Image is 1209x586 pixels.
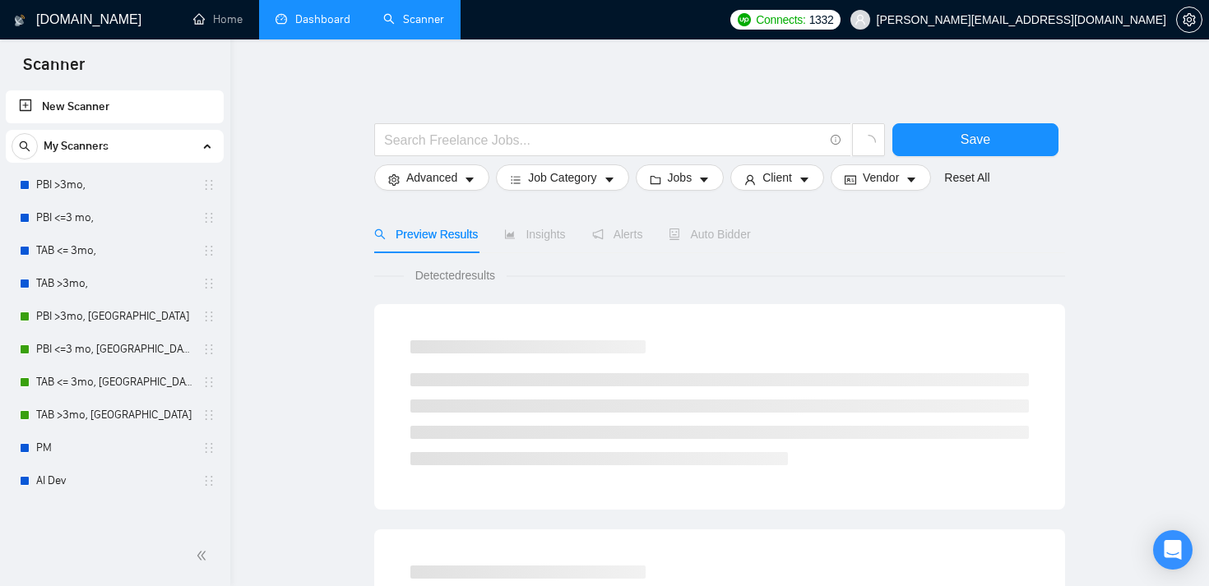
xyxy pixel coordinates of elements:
[6,90,224,123] li: New Scanner
[592,228,643,241] span: Alerts
[202,277,215,290] span: holder
[193,12,243,26] a: homeHome
[799,173,810,186] span: caret-down
[669,228,750,241] span: Auto Bidder
[809,11,834,29] span: 1332
[668,168,693,187] span: Jobs
[44,130,109,163] span: My Scanners
[738,13,751,26] img: upwork-logo.png
[845,173,856,186] span: idcard
[464,173,475,186] span: caret-down
[906,173,917,186] span: caret-down
[12,133,38,159] button: search
[383,12,444,26] a: searchScanner
[504,228,565,241] span: Insights
[892,123,1058,156] button: Save
[510,173,521,186] span: bars
[944,168,989,187] a: Reset All
[202,178,215,191] span: holder
[744,173,756,186] span: user
[496,164,628,191] button: barsJob Categorycaret-down
[36,267,192,300] a: TAB >3mo,
[276,12,350,26] a: dashboardDashboard
[202,343,215,356] span: holder
[604,173,615,186] span: caret-down
[36,366,192,399] a: TAB <= 3mo, [GEOGRAPHIC_DATA]
[756,11,805,29] span: Connects:
[202,441,215,454] span: holder
[202,376,215,389] span: holder
[855,14,866,25] span: user
[762,168,792,187] span: Client
[6,130,224,497] li: My Scanners
[592,228,604,240] span: notification
[528,168,596,187] span: Job Category
[650,173,661,186] span: folder
[831,135,841,145] span: info-circle
[202,310,215,323] span: holder
[36,431,192,464] a: PM
[19,90,211,123] a: New Scanner
[730,164,824,191] button: userClientcaret-down
[202,211,215,224] span: holder
[1176,13,1202,26] a: setting
[504,228,516,240] span: area-chart
[698,173,710,186] span: caret-down
[202,244,215,257] span: holder
[863,168,899,187] span: Vendor
[1153,530,1193,570] div: Open Intercom Messenger
[636,164,725,191] button: folderJobscaret-down
[14,7,25,34] img: logo
[202,408,215,422] span: holder
[36,300,192,333] a: PBI >3mo, [GEOGRAPHIC_DATA]
[388,173,400,186] span: setting
[1176,7,1202,33] button: setting
[36,464,192,497] a: AI Dev
[36,333,192,366] a: PBI <=3 mo, [GEOGRAPHIC_DATA]
[36,168,192,201] a: PBI >3mo,
[36,201,192,234] a: PBI <=3 mo,
[406,168,457,187] span: Advanced
[202,474,215,487] span: holder
[861,135,876,150] span: loading
[374,228,386,240] span: search
[196,547,212,564] span: double-left
[36,234,192,267] a: TAB <= 3mo,
[669,228,680,240] span: robot
[374,164,489,191] button: settingAdvancedcaret-down
[12,141,37,152] span: search
[404,266,507,284] span: Detected results
[374,228,478,241] span: Preview Results
[36,399,192,431] a: TAB >3mo, [GEOGRAPHIC_DATA]
[1177,13,1202,26] span: setting
[10,53,98,87] span: Scanner
[961,129,990,150] span: Save
[831,164,931,191] button: idcardVendorcaret-down
[384,130,823,150] input: Search Freelance Jobs...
